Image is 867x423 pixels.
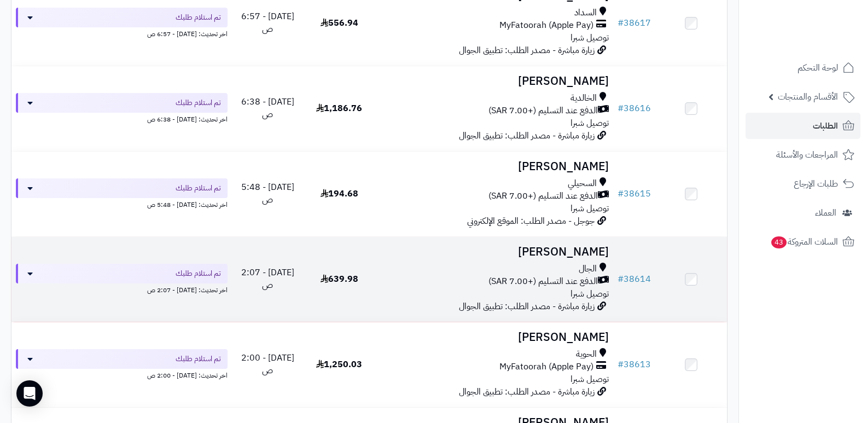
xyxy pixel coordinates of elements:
[176,354,221,364] span: تم استلام طلبك
[571,117,609,130] span: توصيل شبرا
[746,200,860,226] a: العملاء
[321,273,358,286] span: 639.98
[576,348,597,361] span: الحوية
[746,229,860,255] a: السلات المتروكة43
[571,31,609,44] span: توصيل شبرا
[794,176,838,192] span: طلبات الإرجاع
[16,27,228,39] div: اخر تحديث: [DATE] - 6:57 ص
[618,102,624,115] span: #
[488,190,598,202] span: الدفع عند التسليم (+7.00 SAR)
[776,147,838,163] span: المراجعات والأسئلة
[579,263,597,275] span: الجال
[488,105,598,117] span: الدفع عند التسليم (+7.00 SAR)
[571,92,597,105] span: الخالدية
[459,385,595,398] span: زيارة مباشرة - مصدر الطلب: تطبيق الجوال
[316,102,362,115] span: 1,186.76
[618,102,651,115] a: #38616
[571,287,609,300] span: توصيل شبرا
[618,273,651,286] a: #38614
[618,187,651,200] a: #38615
[176,12,221,23] span: تم استلام طلبك
[316,358,362,371] span: 1,250.03
[571,202,609,215] span: توصيل شبرا
[571,373,609,386] span: توصيل شبرا
[618,16,624,30] span: #
[568,177,597,190] span: السحيلي
[746,171,860,197] a: طلبات الإرجاع
[321,16,358,30] span: 556.94
[459,300,595,313] span: زيارة مباشرة - مصدر الطلب: تطبيق الجوال
[499,19,593,32] span: MyFatoorah (Apple Pay)
[176,268,221,279] span: تم استلام طلبك
[176,183,221,194] span: تم استلام طلبك
[321,187,358,200] span: 194.68
[380,75,609,88] h3: [PERSON_NAME]
[380,160,609,173] h3: [PERSON_NAME]
[380,331,609,344] h3: [PERSON_NAME]
[771,236,787,248] span: 43
[380,246,609,258] h3: [PERSON_NAME]
[746,55,860,81] a: لوحة التحكم
[618,187,624,200] span: #
[618,358,624,371] span: #
[467,215,595,228] span: جوجل - مصدر الطلب: الموقع الإلكتروني
[499,361,593,373] span: MyFatoorah (Apple Pay)
[241,351,294,377] span: [DATE] - 2:00 ص
[16,198,228,210] div: اخر تحديث: [DATE] - 5:48 ص
[459,129,595,142] span: زيارة مباشرة - مصدر الطلب: تطبيق الجوال
[778,89,838,105] span: الأقسام والمنتجات
[488,275,598,288] span: الدفع عند التسليم (+7.00 SAR)
[746,142,860,168] a: المراجعات والأسئلة
[16,369,228,380] div: اخر تحديث: [DATE] - 2:00 ص
[798,60,838,76] span: لوحة التحكم
[618,16,651,30] a: #38617
[813,118,838,134] span: الطلبات
[16,283,228,295] div: اخر تحديث: [DATE] - 2:07 ص
[241,181,294,206] span: [DATE] - 5:48 ص
[241,95,294,121] span: [DATE] - 6:38 ص
[770,234,838,250] span: السلات المتروكة
[618,273,624,286] span: #
[574,7,597,19] span: السداد
[241,266,294,292] span: [DATE] - 2:07 ص
[176,97,221,108] span: تم استلام طلبك
[459,44,595,57] span: زيارة مباشرة - مصدر الطلب: تطبيق الجوال
[746,113,860,139] a: الطلبات
[16,380,43,407] div: Open Intercom Messenger
[16,113,228,124] div: اخر تحديث: [DATE] - 6:38 ص
[618,358,651,371] a: #38613
[815,205,836,221] span: العملاء
[241,10,294,36] span: [DATE] - 6:57 ص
